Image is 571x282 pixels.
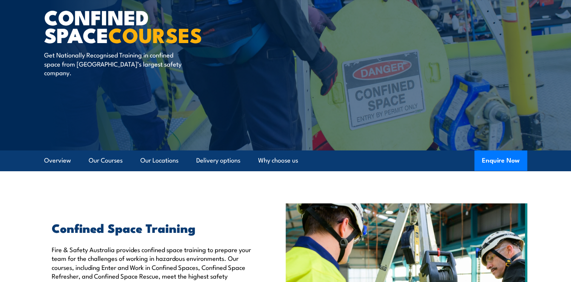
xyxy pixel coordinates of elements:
[52,222,251,233] h2: Confined Space Training
[196,150,240,170] a: Delivery options
[44,8,231,43] h1: Confined Space
[44,50,182,77] p: Get Nationally Recognised Training in confined space from [GEOGRAPHIC_DATA]’s largest safety comp...
[258,150,298,170] a: Why choose us
[44,150,71,170] a: Overview
[140,150,179,170] a: Our Locations
[474,150,527,171] button: Enquire Now
[108,19,202,50] strong: COURSES
[89,150,123,170] a: Our Courses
